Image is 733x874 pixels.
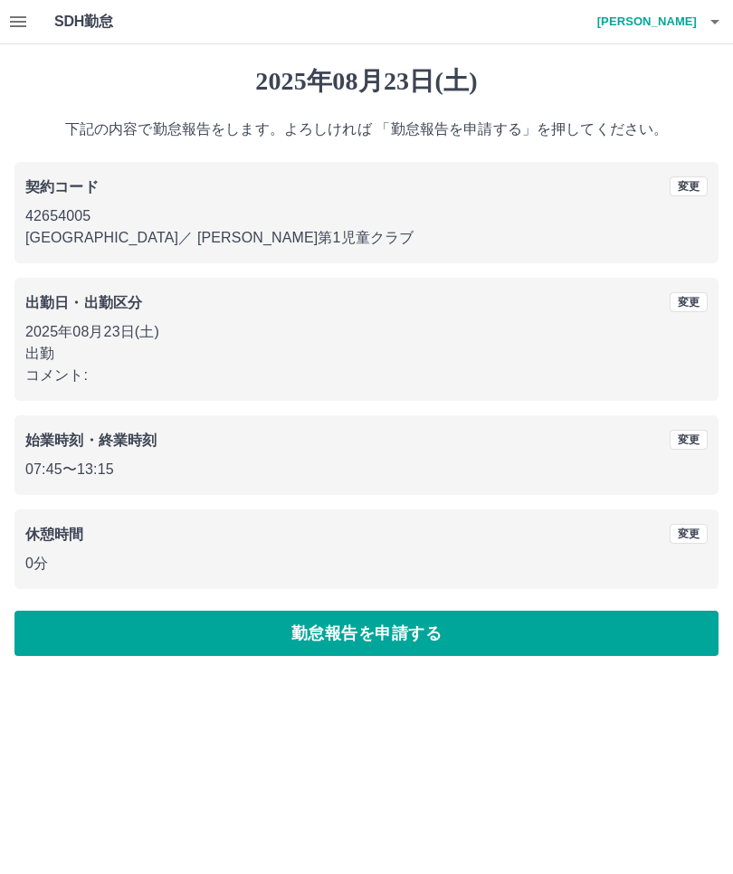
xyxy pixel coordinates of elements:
[25,295,142,310] b: 出勤日・出勤区分
[25,179,99,195] b: 契約コード
[25,321,708,343] p: 2025年08月23日(土)
[670,430,708,450] button: 変更
[14,119,719,140] p: 下記の内容で勤怠報告をします。よろしければ 「勤怠報告を申請する」を押してください。
[14,611,719,656] button: 勤怠報告を申請する
[25,227,708,249] p: [GEOGRAPHIC_DATA] ／ [PERSON_NAME]第1児童クラブ
[25,365,708,386] p: コメント:
[25,343,708,365] p: 出勤
[25,527,84,542] b: 休憩時間
[670,292,708,312] button: 変更
[670,176,708,196] button: 変更
[25,459,708,480] p: 07:45 〜 13:15
[25,205,708,227] p: 42654005
[14,66,719,97] h1: 2025年08月23日(土)
[25,432,157,448] b: 始業時刻・終業時刻
[670,524,708,544] button: 変更
[25,553,708,575] p: 0分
